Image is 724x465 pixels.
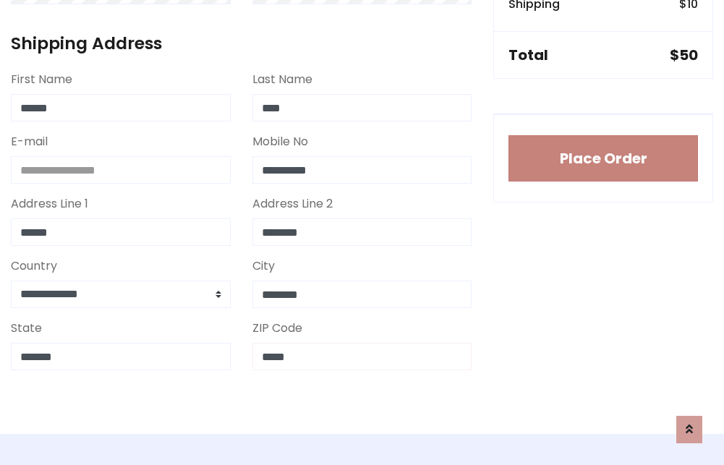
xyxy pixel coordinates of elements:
label: Country [11,257,57,275]
label: First Name [11,71,72,88]
button: Place Order [508,135,698,182]
label: State [11,320,42,337]
h5: $ [670,46,698,64]
h5: Total [508,46,548,64]
label: Mobile No [252,133,308,150]
label: ZIP Code [252,320,302,337]
label: City [252,257,275,275]
label: Last Name [252,71,312,88]
label: Address Line 2 [252,195,333,213]
label: Address Line 1 [11,195,88,213]
h4: Shipping Address [11,33,472,54]
label: E-mail [11,133,48,150]
span: 50 [679,45,698,65]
